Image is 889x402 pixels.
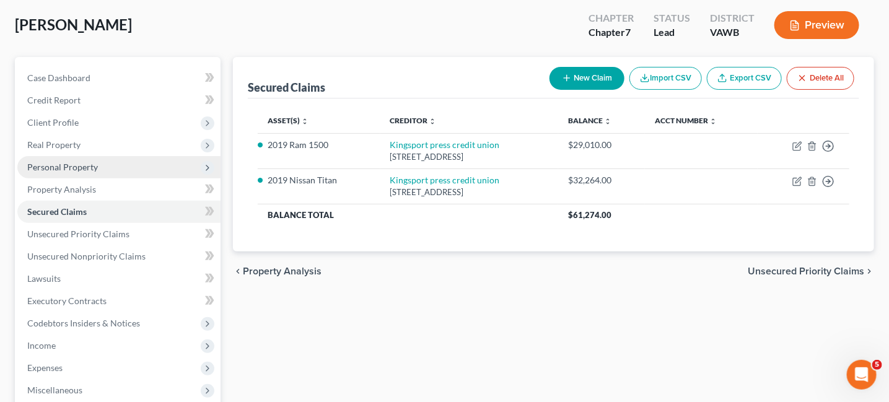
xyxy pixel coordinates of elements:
i: unfold_more [301,118,309,125]
span: Income [27,340,56,351]
li: 2019 Nissan Titan [268,174,370,186]
span: Secured Claims [27,206,87,217]
a: Executory Contracts [17,290,221,312]
i: chevron_right [864,266,874,276]
div: [STREET_ADDRESS] [390,151,548,163]
span: 5 [872,360,882,370]
a: Balance unfold_more [568,116,611,125]
span: Executory Contracts [27,295,107,306]
span: Personal Property [27,162,98,172]
span: Client Profile [27,117,79,128]
span: Unsecured Nonpriority Claims [27,251,146,261]
span: Expenses [27,362,63,373]
div: Secured Claims [248,80,325,95]
a: Acct Number unfold_more [655,116,717,125]
a: Creditor unfold_more [390,116,437,125]
a: Credit Report [17,89,221,111]
a: Asset(s) unfold_more [268,116,309,125]
li: 2019 Ram 1500 [268,139,370,151]
a: Export CSV [707,67,782,90]
button: Import CSV [629,67,702,90]
a: Property Analysis [17,178,221,201]
div: $29,010.00 [568,139,635,151]
span: $61,274.00 [568,210,611,220]
th: Balance Total [258,204,558,226]
a: Unsecured Priority Claims [17,223,221,245]
div: Lead [654,25,690,40]
div: VAWB [710,25,755,40]
button: Unsecured Priority Claims chevron_right [748,266,874,276]
span: Property Analysis [243,266,322,276]
div: [STREET_ADDRESS] [390,186,548,198]
div: $32,264.00 [568,174,635,186]
i: chevron_left [233,266,243,276]
div: Status [654,11,690,25]
span: Miscellaneous [27,385,82,395]
a: Kingsport press credit union [390,175,500,185]
button: chevron_left Property Analysis [233,266,322,276]
span: Lawsuits [27,273,61,284]
a: Secured Claims [17,201,221,223]
span: [PERSON_NAME] [15,15,132,33]
div: Chapter [589,25,634,40]
span: Property Analysis [27,184,96,194]
a: Lawsuits [17,268,221,290]
i: unfold_more [709,118,717,125]
i: unfold_more [429,118,437,125]
span: Real Property [27,139,81,150]
button: Delete All [787,67,854,90]
span: 7 [625,26,631,38]
a: Kingsport press credit union [390,139,500,150]
div: District [710,11,755,25]
a: Case Dashboard [17,67,221,89]
button: New Claim [550,67,624,90]
span: Codebtors Insiders & Notices [27,318,140,328]
div: Chapter [589,11,634,25]
span: Credit Report [27,95,81,105]
span: Unsecured Priority Claims [748,266,864,276]
i: unfold_more [604,118,611,125]
span: Case Dashboard [27,72,90,83]
a: Unsecured Nonpriority Claims [17,245,221,268]
span: Unsecured Priority Claims [27,229,129,239]
iframe: Intercom live chat [847,360,877,390]
button: Preview [774,11,859,39]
